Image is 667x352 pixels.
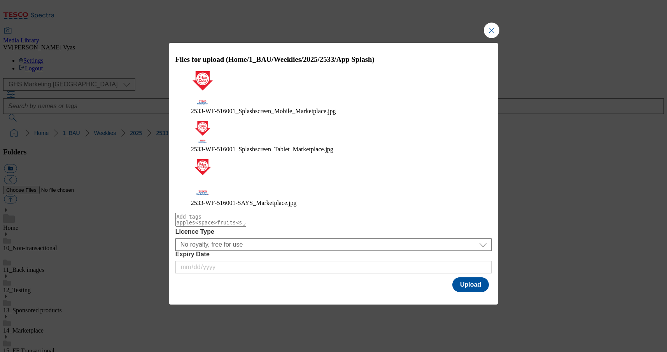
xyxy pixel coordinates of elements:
[175,228,492,235] label: Licence Type
[191,108,476,115] figcaption: 2533-WF-516001_Splashscreen_Mobile_Marketplace.jpg
[175,251,492,258] label: Expiry Date
[191,71,214,106] img: preview
[191,159,214,198] img: preview
[484,23,499,38] button: Close Modal
[169,43,498,305] div: Modal
[191,146,476,153] figcaption: 2533-WF-516001_Splashscreen_Tablet_Marketplace.jpg
[191,121,214,144] img: preview
[191,200,476,207] figcaption: 2533-WF-516001-SAYS_Marketplace.jpg
[452,277,489,292] button: Upload
[175,55,492,64] h3: Files for upload (Home/1_BAU/Weeklies/2025/2533/App Splash)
